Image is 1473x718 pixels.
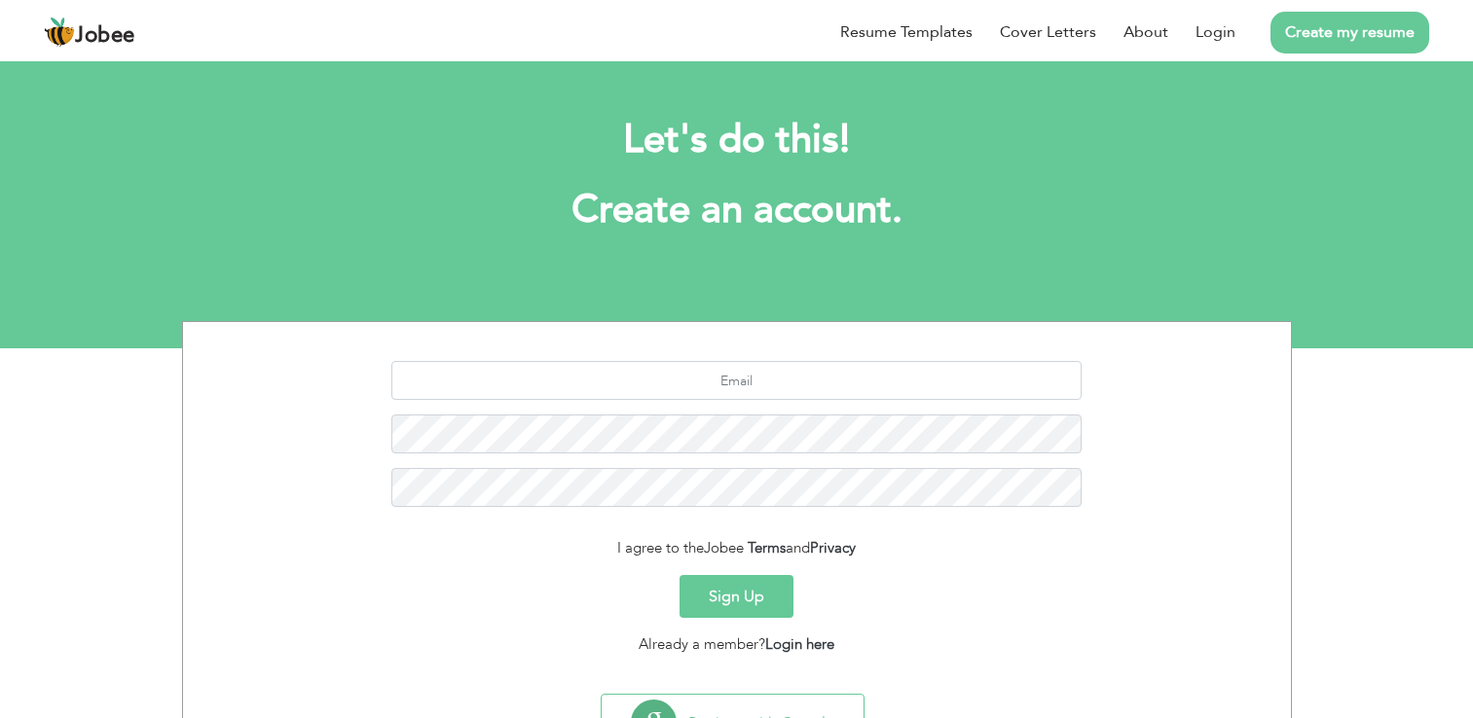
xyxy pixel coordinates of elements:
[198,537,1276,559] div: I agree to the and
[1123,20,1168,44] a: About
[1000,20,1096,44] a: Cover Letters
[211,115,1263,165] h2: Let's do this!
[44,17,75,48] img: jobee.io
[391,361,1082,400] input: Email
[765,634,834,654] a: Login here
[680,575,793,618] button: Sign Up
[840,20,973,44] a: Resume Templates
[1196,20,1235,44] a: Login
[75,25,135,47] span: Jobee
[44,17,135,48] a: Jobee
[1270,12,1429,54] a: Create my resume
[198,633,1276,656] div: Already a member?
[810,538,856,557] a: Privacy
[748,538,786,557] a: Terms
[704,538,744,557] span: Jobee
[211,185,1263,235] h1: Create an account.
